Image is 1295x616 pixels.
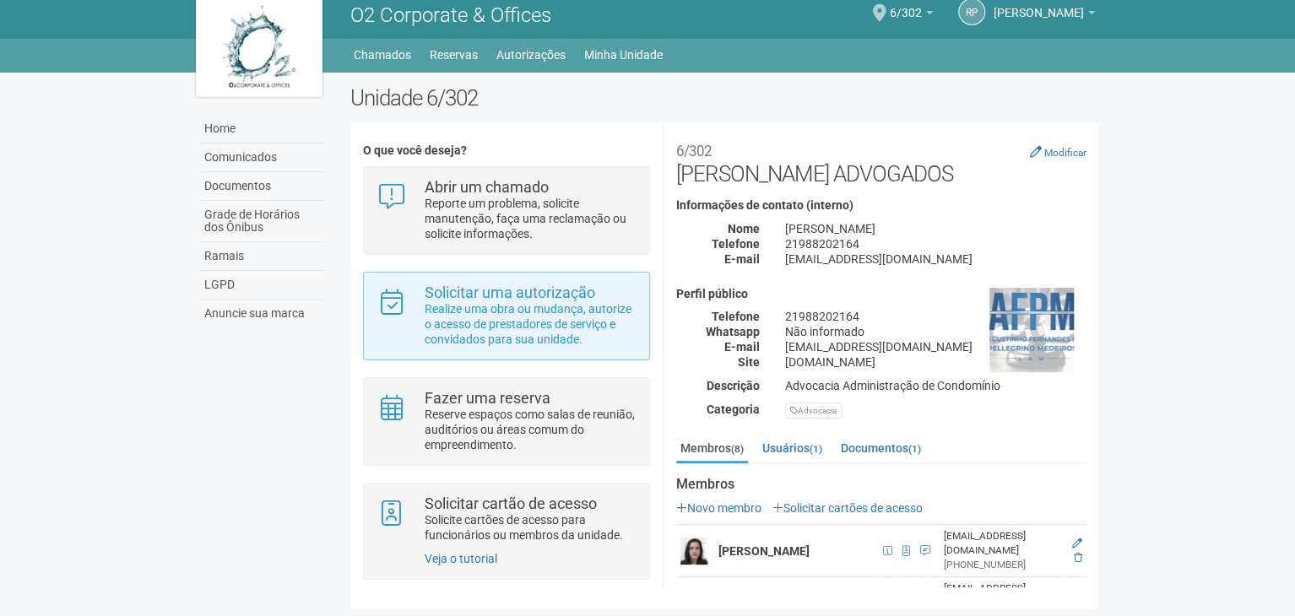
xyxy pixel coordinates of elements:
h2: [PERSON_NAME] ADVOGADOS [676,136,1086,186]
strong: E-mail [724,252,760,266]
a: Solicitar cartão de acesso Solicite cartões de acesso para funcionários ou membros da unidade. [377,496,636,543]
a: Abrir um chamado Reporte um problema, solicite manutenção, faça uma reclamação ou solicite inform... [377,180,636,241]
div: Não informado [772,324,1099,339]
strong: Site [738,355,760,369]
a: 6/302 [890,8,933,22]
a: Documentos [200,172,325,201]
strong: Categoria [707,403,760,416]
a: Anuncie sua marca [200,300,325,327]
div: 21988202164 [772,309,1099,324]
a: Autorizações [496,43,566,67]
a: Chamados [354,43,411,67]
a: Ramais [200,242,325,271]
p: Reporte um problema, solicite manutenção, faça uma reclamação ou solicite informações. [425,196,637,241]
a: Grade de Horários dos Ônibus [200,201,325,242]
small: Modificar [1044,147,1086,159]
strong: Fazer uma reserva [425,389,550,407]
a: Modificar [1030,145,1086,159]
p: Realize uma obra ou mudança, autorize o acesso de prestadores de serviço e convidados para sua un... [425,301,637,347]
strong: Telefone [712,310,760,323]
a: Reservas [430,43,478,67]
a: Comunicados [200,143,325,172]
h4: Perfil público [676,288,1086,300]
strong: Descrição [707,379,760,392]
a: Membros(8) [676,435,748,463]
div: Advocacia Administração de Condomínio [772,378,1099,393]
a: Excluir membro [1074,552,1082,564]
div: [EMAIL_ADDRESS][DOMAIN_NAME] [772,251,1099,267]
h4: Informações de contato (interno) [676,199,1086,212]
strong: Membros [676,477,1086,492]
div: [EMAIL_ADDRESS][DOMAIN_NAME] [944,529,1059,558]
a: LGPD [200,271,325,300]
a: [PERSON_NAME] [994,8,1095,22]
small: 6/302 [676,143,712,159]
strong: Abrir um chamado [425,178,549,196]
strong: Solicitar cartão de acesso [425,494,597,512]
strong: Nome [728,222,760,235]
a: Editar membro [1072,538,1082,549]
small: (1) [810,443,822,455]
strong: E-mail [724,340,760,354]
div: [PHONE_NUMBER] [944,558,1059,572]
p: Reserve espaços como salas de reunião, auditórios ou áreas comum do empreendimento. [425,407,637,452]
div: [EMAIL_ADDRESS][DOMAIN_NAME] [772,339,1099,354]
a: Home [200,115,325,143]
a: Veja o tutorial [425,552,497,565]
a: Minha Unidade [584,43,663,67]
span: O2 Corporate & Offices [350,3,551,27]
p: Solicite cartões de acesso para funcionários ou membros da unidade. [425,512,637,543]
a: Documentos(1) [837,435,925,461]
a: Usuários(1) [758,435,826,461]
strong: [PERSON_NAME] [718,544,810,558]
div: [DOMAIN_NAME] [772,354,1099,370]
small: (1) [908,443,921,455]
a: Solicitar uma autorização Realize uma obra ou mudança, autorize o acesso de prestadores de serviç... [377,285,636,347]
img: business.png [989,288,1074,372]
strong: Telefone [712,237,760,251]
a: Novo membro [676,501,761,515]
h2: Unidade 6/302 [350,85,1099,111]
small: (8) [731,443,744,455]
strong: Whatsapp [706,325,760,338]
div: 21988202164 [772,236,1099,251]
a: Fazer uma reserva Reserve espaços como salas de reunião, auditórios ou áreas comum do empreendime... [377,391,636,452]
img: user.png [680,538,707,565]
h4: O que você deseja? [363,144,649,157]
strong: Solicitar uma autorização [425,284,595,301]
a: Solicitar cartões de acesso [772,501,923,515]
div: [EMAIL_ADDRESS][DOMAIN_NAME] [944,581,1059,610]
div: Advocacia [785,403,842,419]
div: [PERSON_NAME] [772,221,1099,236]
